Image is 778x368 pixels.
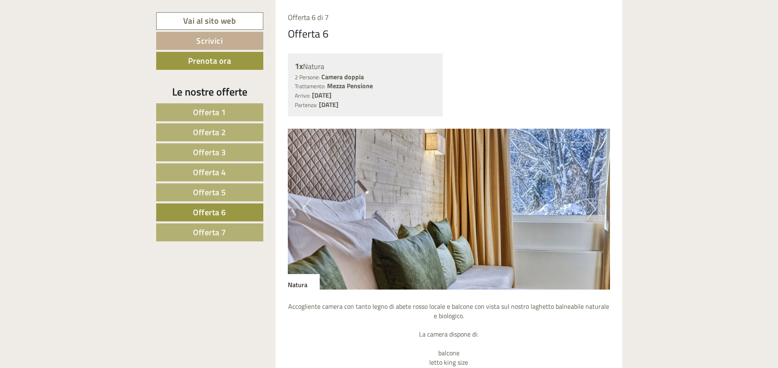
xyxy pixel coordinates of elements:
span: Offerta 5 [193,186,226,198]
button: Next [587,199,596,219]
small: 2 Persone: [295,73,320,81]
button: Previous [302,199,311,219]
span: Offerta 2 [193,126,226,138]
b: Camera doppia [321,72,364,82]
span: Offerta 4 [193,166,226,178]
a: Prenota ora [156,52,263,70]
span: Offerta 6 [193,206,226,219]
div: Natura [295,60,436,72]
img: image [288,129,610,290]
a: Scrivici [156,32,263,50]
b: [DATE] [312,90,332,100]
div: Le nostre offerte [156,84,263,99]
span: Offerta 3 [193,146,226,158]
b: 1x [295,60,303,72]
div: Offerta 6 [288,26,329,41]
b: Mezza Pensione [327,81,373,91]
span: Offerta 7 [193,226,226,239]
span: Offerta 6 di 7 [288,12,329,23]
small: Arrivo: [295,91,310,100]
small: Trattamento: [295,82,325,90]
span: Offerta 1 [193,106,226,118]
div: Natura [288,274,320,290]
b: [DATE] [319,100,339,109]
a: Vai al sito web [156,12,263,30]
small: Partenza: [295,101,317,109]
